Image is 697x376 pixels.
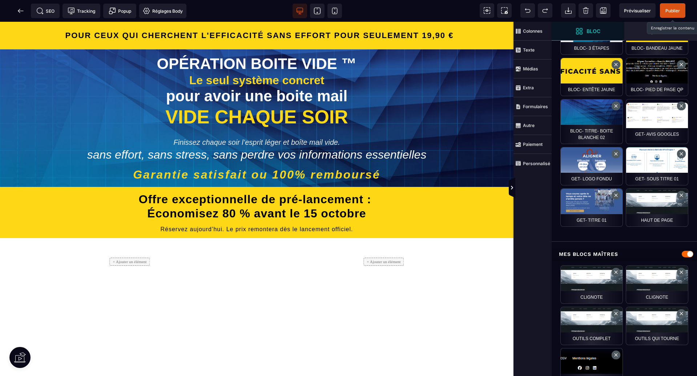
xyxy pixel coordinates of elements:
div: GET- Titre 01 [560,188,623,227]
strong: Colonnes [523,28,543,34]
strong: Finissez chaque soir l’esprit léger et boîte mail vide. [174,117,340,124]
span: Importer [561,3,576,18]
strong: Personnalisé [523,161,550,166]
span: Voir les composants [480,3,494,18]
span: SEO [36,7,55,15]
text: Réservez aujourd’hui. Le prix remontera dès le lancement officiel. [11,202,503,213]
strong: pour avoir une boite mail [166,66,347,83]
span: Créer une alerte modale [103,4,136,18]
strong: Médias [523,66,538,71]
div: Haut de page [626,188,688,227]
span: Capture d'écran [497,3,512,18]
span: Prévisualiser [624,8,651,13]
strong: Paiement [523,142,543,147]
div: outils complet [560,307,623,345]
h1: Offre exceptionnelle de pré-lancement : Économisez 80 % avant le 15 octobre [11,167,503,202]
b: VIDE CHAQUE SOIR [165,85,348,106]
div: Mes blocs maîtres [552,248,697,261]
div: Bloc- Pied de Page QP [626,58,688,96]
strong: Formulaires [523,104,548,109]
span: Nettoyage [579,3,593,18]
span: Métadata SEO [31,4,60,18]
span: Popup [109,7,131,15]
span: Médias [513,60,552,78]
span: Voir tablette [310,4,325,18]
span: Garantie satisfait ou 100% remboursé [133,146,380,159]
span: sans effort, sans stress, sans perdre vos informations essentielles [87,126,427,139]
strong: Le seul système concret [189,52,325,65]
span: Personnalisé [513,154,552,173]
span: Paiement [513,135,552,154]
span: Ouvrir les calques [624,22,697,41]
div: clignote [626,265,688,304]
span: Formulaires [513,97,552,116]
span: Code de suivi [63,4,100,18]
strong: Extra [523,85,534,90]
span: Texte [513,41,552,60]
span: Retour [13,4,28,18]
span: Rétablir [538,3,552,18]
span: Colonnes [513,22,552,41]
h2: POUR CEUX QUI CHERCHENT L'EFFICACITÉ SANS EFFORT POUR SEULEMENT 19,90 € [11,5,508,22]
strong: Texte [523,47,535,53]
div: Outils qui tourne [626,307,688,345]
strong: OPÉRATION BOITE VIDE ™ [157,33,357,50]
span: Ouvrir les blocs [552,22,624,41]
div: GET- Logo Fondu [560,147,623,185]
span: Autre [513,116,552,135]
div: Bloc- Entête Jaune [560,58,623,96]
div: GET- Sous Titre 01 [626,147,688,185]
span: Publier [665,8,680,13]
span: Favicon [139,4,186,18]
span: Défaire [520,3,535,18]
div: Bloc- Titre- Boite Blanche 02 [560,99,623,144]
span: Afficher les vues [552,177,559,199]
span: Extra [513,78,552,97]
span: Voir bureau [293,4,307,18]
span: Voir mobile [327,4,342,18]
strong: Bloc [587,28,600,34]
div: clignote [560,265,623,304]
span: Aperçu [619,3,656,18]
span: Tracking [68,7,95,15]
span: Réglages Body [143,7,183,15]
strong: Autre [523,123,535,128]
div: GET- Avis Googles [626,99,688,144]
span: Enregistrer [596,3,611,18]
span: Enregistrer le contenu [660,3,685,18]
